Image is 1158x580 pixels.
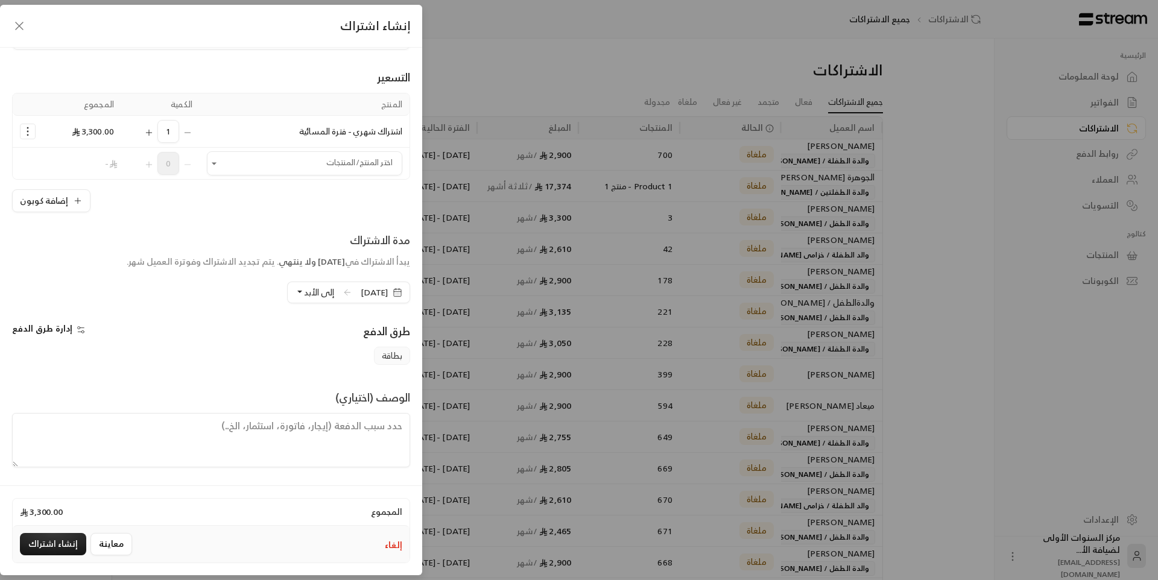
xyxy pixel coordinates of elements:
span: 3,300.00 [20,506,63,518]
span: طرق الدفع [363,321,410,341]
span: المجموع [371,506,402,518]
span: [DATE] [361,286,388,298]
div: مدة الاشتراك [127,232,410,248]
span: إلى الأبد [304,285,334,300]
span: [DATE] [318,254,345,269]
div: يبدأ الاشتراك في . يتم تجديد الاشتراك وفوترة العميل شهر. [127,256,410,268]
div: الوصف (اختياري) [335,389,410,406]
div: التسعير [12,69,410,86]
th: المجموع [43,93,121,116]
span: ولا ينتهي [279,254,316,269]
table: Selected Products [12,93,410,180]
span: بطاقة [374,347,410,365]
button: إنشاء اشتراك [20,533,86,555]
td: - [43,148,121,179]
span: اشتراك شهري - فترة المسائية [299,124,402,139]
button: إضافة كوبون [12,189,90,212]
span: 0 [157,152,179,175]
th: المنتج [200,93,410,116]
button: Open [207,156,221,171]
button: معاينة [90,533,132,555]
button: إلغاء [385,539,402,551]
span: إنشاء اشتراك [340,15,410,36]
th: الكمية [121,93,200,116]
span: 1 [157,120,179,143]
span: إدارة طرق الدفع [12,321,72,336]
span: 3,300.00 [72,124,114,139]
